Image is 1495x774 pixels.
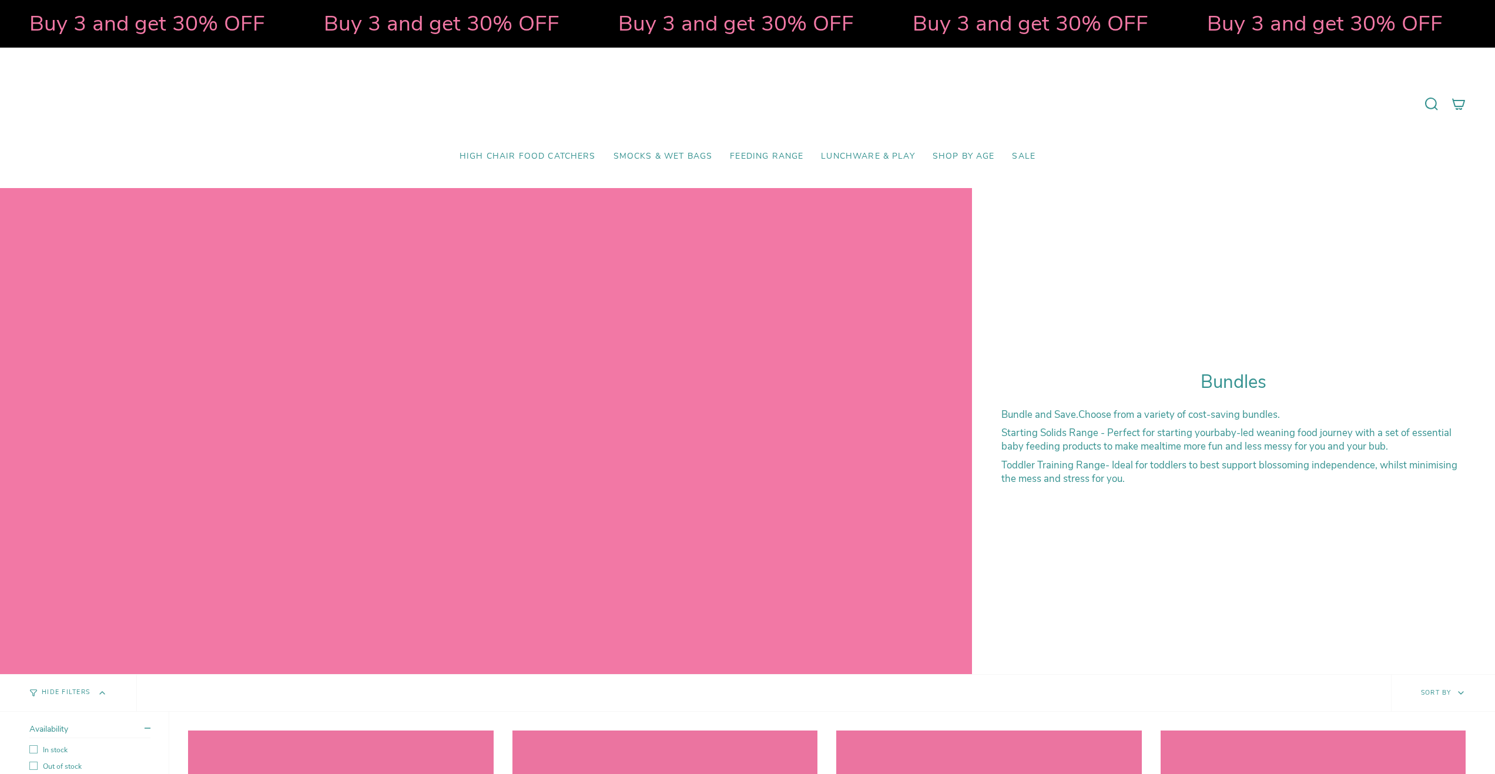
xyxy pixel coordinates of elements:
a: SALE [1003,143,1044,170]
a: Shop by Age [924,143,1004,170]
a: Feeding Range [721,143,812,170]
p: Choose from a variety of cost-saving bundles. [1001,408,1466,421]
button: Sort by [1391,675,1495,711]
span: Hide Filters [42,689,90,696]
strong: Buy 3 and get 30% OFF [618,9,853,38]
span: Feeding Range [730,152,803,162]
label: Out of stock [29,762,150,771]
p: - Perfect for starting your [1001,426,1466,453]
h1: Bundles [1001,371,1466,393]
strong: Bundle and Save. [1001,408,1078,421]
a: Lunchware & Play [812,143,923,170]
span: Availability [29,723,68,735]
a: Mumma’s Little Helpers [646,65,849,143]
span: baby-led weaning food journey with a set of essential baby feeding products to make mealtime more... [1001,426,1452,453]
summary: Availability [29,723,150,738]
a: Smocks & Wet Bags [605,143,722,170]
strong: Buy 3 and get 30% OFF [912,9,1148,38]
strong: Buy 3 and get 30% OFF [323,9,559,38]
span: High Chair Food Catchers [460,152,596,162]
span: Shop by Age [933,152,995,162]
span: Smocks & Wet Bags [614,152,713,162]
span: SALE [1012,152,1035,162]
label: In stock [29,745,150,755]
strong: Buy 3 and get 30% OFF [1206,9,1442,38]
span: Sort by [1421,688,1452,696]
a: High Chair Food Catchers [451,143,605,170]
strong: Toddler Training Range [1001,458,1105,472]
strong: Starting Solids Range [1001,426,1098,440]
strong: Buy 3 and get 30% OFF [29,9,264,38]
span: Lunchware & Play [821,152,914,162]
p: - Ideal for toddlers to best support blossoming independence, whilst minimising the mess and stre... [1001,458,1466,485]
